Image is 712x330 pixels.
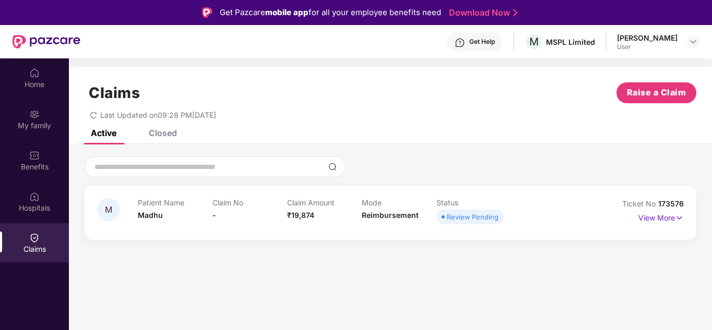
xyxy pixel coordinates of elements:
img: svg+xml;base64,PHN2ZyB3aWR0aD0iMjAiIGhlaWdodD0iMjAiIHZpZXdCb3g9IjAgMCAyMCAyMCIgZmlsbD0ibm9uZSIgeG... [29,109,40,119]
span: M [105,205,112,214]
img: New Pazcare Logo [13,35,80,48]
span: Last Updated on 09:28 PM[DATE] [100,111,216,119]
span: - [212,211,216,219]
p: Patient Name [138,198,212,207]
img: Logo [202,7,212,18]
span: ₹19,874 [287,211,314,219]
div: User [617,43,678,51]
span: Madhu [138,211,163,219]
span: Ticket No [622,199,658,208]
img: svg+xml;base64,PHN2ZyBpZD0iQ2xhaW0iIHhtbG5zPSJodHRwOi8vd3d3LnczLm9yZy8yMDAwL3N2ZyIgd2lkdGg9IjIwIi... [29,233,40,243]
p: View More [638,210,684,224]
img: svg+xml;base64,PHN2ZyB4bWxucz0iaHR0cDovL3d3dy53My5vcmcvMjAwMC9zdmciIHdpZHRoPSIxNyIgaGVpZ2h0PSIxNy... [675,212,684,224]
div: MSPL Limited [546,37,595,47]
img: svg+xml;base64,PHN2ZyBpZD0iU2VhcmNoLTMyeDMyIiB4bWxucz0iaHR0cDovL3d3dy53My5vcmcvMjAwMC9zdmciIHdpZH... [328,163,337,171]
div: Closed [149,128,177,138]
span: M [529,35,539,48]
h1: Claims [89,84,140,102]
p: Claim No [212,198,287,207]
button: Raise a Claim [616,82,696,103]
img: svg+xml;base64,PHN2ZyBpZD0iSG9tZSIgeG1sbnM9Imh0dHA6Ly93d3cudzMub3JnLzIwMDAvc3ZnIiB3aWR0aD0iMjAiIG... [29,68,40,78]
a: Download Now [449,7,514,18]
div: Get Help [469,38,495,46]
img: Stroke [513,7,517,18]
img: svg+xml;base64,PHN2ZyBpZD0iSG9zcGl0YWxzIiB4bWxucz0iaHR0cDovL3d3dy53My5vcmcvMjAwMC9zdmciIHdpZHRoPS... [29,191,40,202]
strong: mobile app [265,7,308,17]
div: Active [91,128,116,138]
div: Get Pazcare for all your employee benefits need [220,6,441,19]
span: 173576 [658,199,684,208]
div: [PERSON_NAME] [617,33,678,43]
span: redo [90,111,97,119]
img: svg+xml;base64,PHN2ZyBpZD0iRHJvcGRvd24tMzJ4MzIiIHhtbG5zPSJodHRwOi8vd3d3LnczLm9yZy8yMDAwL3N2ZyIgd2... [689,38,697,46]
span: Reimbursement [362,211,419,219]
img: svg+xml;base64,PHN2ZyBpZD0iQmVuZWZpdHMiIHhtbG5zPSJodHRwOi8vd3d3LnczLm9yZy8yMDAwL3N2ZyIgd2lkdGg9Ij... [29,150,40,161]
span: Raise a Claim [627,86,686,99]
div: Review Pending [447,212,499,222]
p: Status [436,198,511,207]
p: Claim Amount [287,198,362,207]
p: Mode [362,198,436,207]
img: svg+xml;base64,PHN2ZyBpZD0iSGVscC0zMngzMiIgeG1sbnM9Imh0dHA6Ly93d3cudzMub3JnLzIwMDAvc3ZnIiB3aWR0aD... [455,38,465,48]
